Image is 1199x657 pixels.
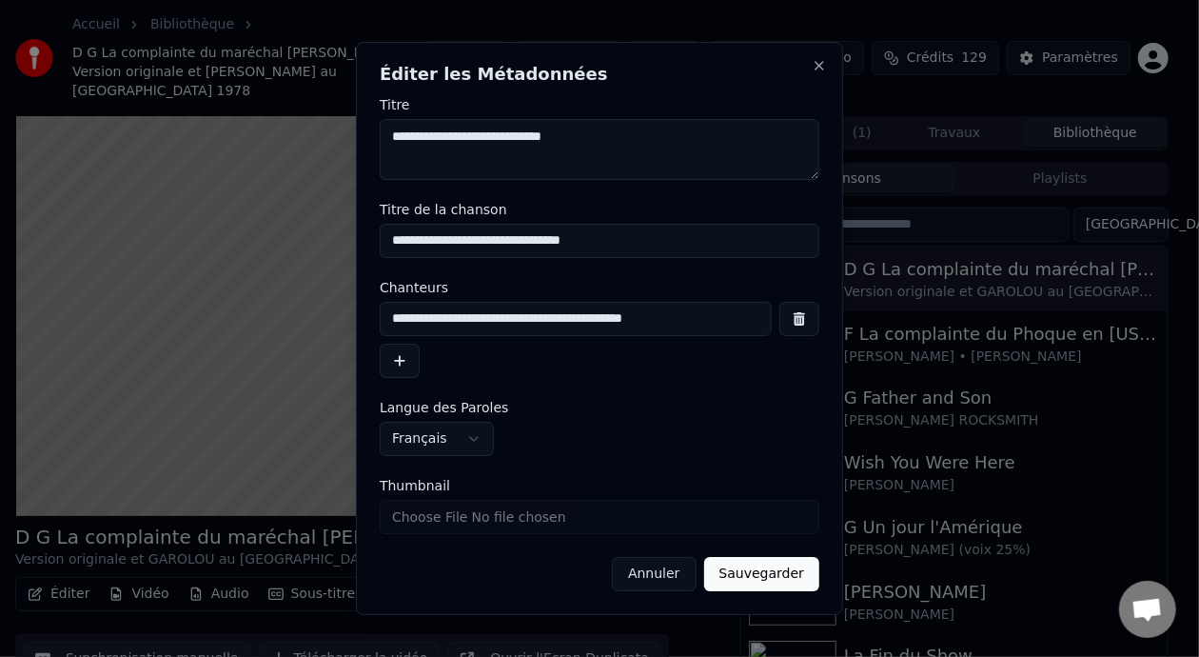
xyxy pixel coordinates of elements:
[380,66,819,83] h2: Éditer les Métadonnées
[380,98,819,111] label: Titre
[380,401,509,414] span: Langue des Paroles
[612,557,696,591] button: Annuler
[380,281,819,294] label: Chanteurs
[704,557,819,591] button: Sauvegarder
[380,479,450,492] span: Thumbnail
[380,203,819,216] label: Titre de la chanson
